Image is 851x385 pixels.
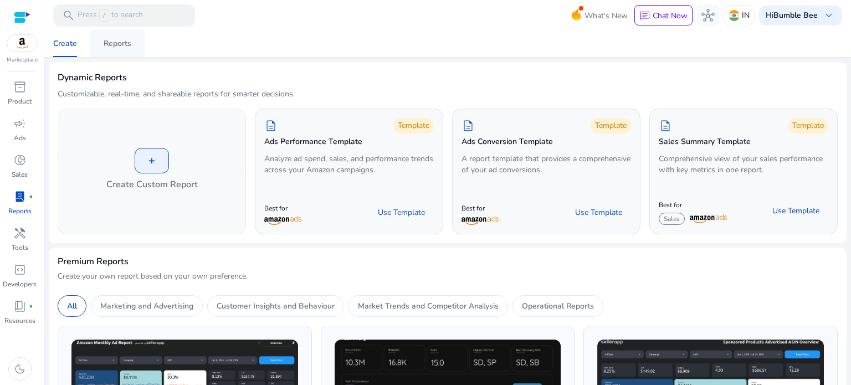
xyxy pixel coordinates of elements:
[13,117,27,130] span: campaign
[13,190,27,203] span: lab_profile
[788,118,828,134] div: Template
[742,6,750,25] p: IN
[4,316,35,326] p: Resources
[659,153,828,176] p: Comprehensive view of your sales performance with key metrics in one report.
[8,206,32,216] p: Reports
[591,118,631,134] div: Template
[29,304,33,309] span: fiber_manual_record
[763,202,828,220] button: Use Template
[13,263,27,276] span: code_blocks
[264,119,278,132] span: description
[99,9,109,22] span: /
[585,6,628,25] span: What's New
[358,300,499,312] p: Market Trends and Competitor Analysis
[8,96,32,106] p: Product
[729,10,740,21] img: in.svg
[12,243,28,253] p: Tools
[58,71,127,84] h3: Dynamic Reports
[639,11,650,22] span: chat
[659,119,672,132] span: description
[634,5,693,26] button: chatChat Now
[58,271,838,282] p: Create your own report based on your own preference.
[462,153,631,176] p: A report template that provides a comprehensive of your ad conversions.
[135,148,169,173] div: +
[13,300,27,313] span: book_4
[13,227,27,240] span: handyman
[3,279,37,289] p: Developers
[653,11,688,21] p: Chat Now
[13,153,27,167] span: donut_small
[217,300,335,312] p: Customer Insights and Behaviour
[78,9,143,22] p: Press to search
[58,89,295,100] p: Customizable, real-time, and shareable reports for smarter decisions.
[13,362,27,376] span: dark_mode
[462,119,475,132] span: description
[369,204,434,222] button: Use Template
[766,12,818,19] p: Hi
[104,40,131,48] div: Reports
[566,204,631,222] button: Use Template
[7,56,38,64] p: Marketplace
[462,204,499,213] p: Best for
[264,137,362,147] h5: Ads Performance Template
[659,201,727,209] p: Best for
[67,300,77,312] p: All
[58,256,129,267] h4: Premium Reports
[12,170,28,179] p: Sales
[773,10,818,20] b: Bumble Bee
[53,40,77,48] div: Create
[822,9,835,22] span: keyboard_arrow_down
[462,137,553,147] h5: Ads Conversion Template
[7,35,37,52] img: amazon.svg
[659,213,685,225] span: Sales
[701,9,715,22] span: hub
[659,137,751,147] h5: Sales Summary Template
[100,300,193,312] p: Marketing and Advertising
[13,80,27,94] span: inventory_2
[62,9,75,22] span: search
[264,153,434,176] p: Analyze ad spend, sales, and performance trends across your Amazon campaigns.
[522,300,594,312] p: Operational Reports
[772,206,819,217] span: Use Template
[575,207,622,218] span: Use Template
[393,118,434,134] div: Template
[697,4,719,27] button: hub
[378,207,425,218] span: Use Template
[14,133,26,143] p: Ads
[29,194,33,199] span: fiber_manual_record
[106,178,198,191] h4: Create Custom Report
[264,204,301,213] p: Best for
